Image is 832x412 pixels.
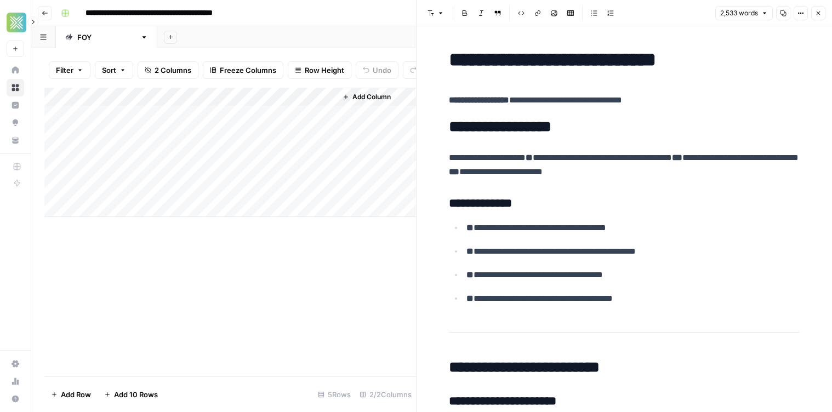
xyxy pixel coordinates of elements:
button: Undo [356,61,398,79]
span: 2,533 words [720,8,758,18]
span: Add Row [61,389,91,400]
button: Filter [49,61,90,79]
button: 2 Columns [138,61,198,79]
button: Add Row [44,386,98,403]
button: Workspace: Xponent21 [7,9,24,36]
a: Usage [7,373,24,390]
a: Insights [7,96,24,114]
span: Add 10 Rows [114,389,158,400]
button: Freeze Columns [203,61,283,79]
span: Filter [56,65,73,76]
button: Add 10 Rows [98,386,164,403]
img: Xponent21 Logo [7,13,26,32]
span: 2 Columns [155,65,191,76]
span: Undo [373,65,391,76]
span: Sort [102,65,116,76]
button: 2,533 words [715,6,773,20]
span: Add Column [352,92,391,102]
a: Home [7,61,24,79]
a: Your Data [7,131,24,149]
span: Row Height [305,65,344,76]
div: 2/2 Columns [355,386,416,403]
button: Row Height [288,61,351,79]
a: Opportunities [7,114,24,131]
a: Settings [7,355,24,373]
a: Browse [7,79,24,96]
span: Freeze Columns [220,65,276,76]
a: [PERSON_NAME] [56,26,157,48]
button: Sort [95,61,133,79]
button: Add Column [338,90,395,104]
button: Help + Support [7,390,24,408]
div: 5 Rows [314,386,355,403]
div: [PERSON_NAME] [77,32,136,43]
